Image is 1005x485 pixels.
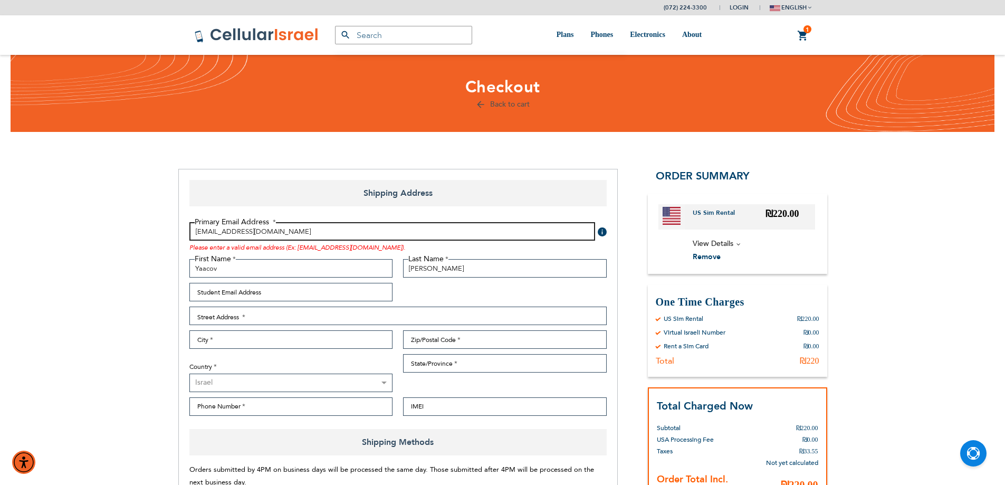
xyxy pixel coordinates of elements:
[664,328,725,337] div: Virtual Israeli Number
[766,459,818,467] span: Not yet calculated
[664,4,707,12] a: (072) 224-3300
[797,315,819,323] div: ₪220.00
[657,445,739,457] th: Taxes
[465,76,540,98] span: Checkout
[682,15,702,55] a: About
[730,4,749,12] span: Login
[656,356,674,366] div: Total
[664,315,703,323] div: US Sim Rental
[557,31,574,39] span: Plans
[663,207,681,225] img: US Sim Rental
[194,27,319,43] img: Cellular Israel Logo
[189,241,595,252] div: Please enter a valid email address (Ex: [EMAIL_ADDRESS][DOMAIN_NAME]).
[590,15,613,55] a: Phones
[799,448,818,455] span: ₪33.55
[664,342,709,350] div: Rent a Sim Card
[796,424,818,432] span: ₪220.00
[693,239,733,249] span: View Details
[189,429,607,455] span: Shipping Methods
[475,99,530,109] a: Back to cart
[682,31,702,39] span: About
[656,295,819,309] h3: One Time Charges
[590,31,613,39] span: Phones
[803,328,819,337] div: ₪0.00
[693,252,721,262] span: Remove
[765,208,799,219] span: ₪220.00
[803,342,819,350] div: ₪0.00
[800,356,819,366] div: ₪220
[693,208,743,225] a: US Sim Rental
[797,30,809,42] a: 1
[335,26,472,44] input: Search
[802,436,818,443] span: ₪0.00
[657,435,714,444] span: USA Processing Fee
[806,25,809,34] span: 1
[189,180,607,206] span: Shipping Address
[657,399,753,413] strong: Total Charged Now
[770,5,780,11] img: english
[656,169,750,183] span: Order Summary
[12,451,35,474] div: Accessibility Menu
[557,15,574,55] a: Plans
[630,15,665,55] a: Electronics
[630,31,665,39] span: Electronics
[657,414,739,434] th: Subtotal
